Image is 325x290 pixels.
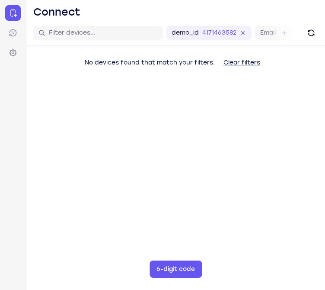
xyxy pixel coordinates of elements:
[172,29,199,37] label: demo_id
[5,25,21,41] a: Sessions
[217,54,267,71] button: Clear filters
[5,5,21,21] a: Connect
[33,5,80,19] h1: Connect
[85,59,215,66] span: No devices found that match your filters.
[304,26,318,40] button: Refresh
[49,29,158,37] input: Filter devices...
[260,29,276,37] label: Email
[5,45,21,61] a: Settings
[150,261,202,278] button: 6-digit code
